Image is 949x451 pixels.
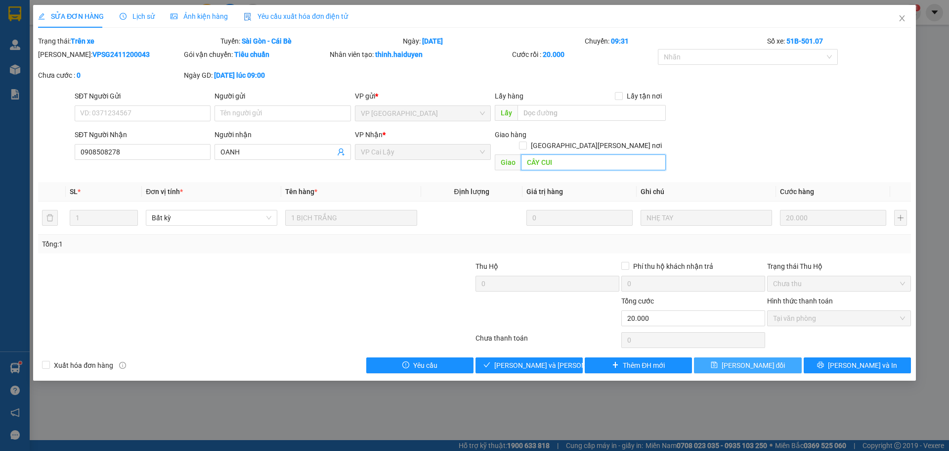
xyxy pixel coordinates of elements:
[611,37,629,45] b: 09:31
[242,37,292,45] b: Sài Gòn - Cái Bè
[92,50,150,58] b: VPSG2411200043
[898,14,906,22] span: close
[767,261,911,272] div: Trạng thái Thu Hộ
[77,71,81,79] b: 0
[215,91,350,101] div: Người gửi
[612,361,619,369] span: plus
[780,188,814,196] span: Cước hàng
[120,12,155,20] span: Lịch sử
[38,12,104,20] span: SỬA ĐƠN HÀNG
[361,106,485,121] span: VP Sài Gòn
[234,50,269,58] b: Tiêu chuẩn
[474,333,620,350] div: Chưa thanh toán
[585,357,692,373] button: plusThêm ĐH mới
[454,188,489,196] span: Định lượng
[422,37,443,45] b: [DATE]
[494,360,628,371] span: [PERSON_NAME] và [PERSON_NAME] hàng
[285,210,417,226] input: VD: Bàn, Ghế
[828,360,897,371] span: [PERSON_NAME] và In
[402,36,584,47] div: Ngày:
[215,129,350,140] div: Người nhận
[894,210,907,226] button: plus
[629,261,717,272] span: Phí thu hộ khách nhận trả
[786,37,823,45] b: 51B-501.07
[214,71,265,79] b: [DATE] lúc 09:00
[184,49,328,60] div: Gói vận chuyển:
[219,36,402,47] div: Tuyến:
[694,357,801,373] button: save[PERSON_NAME] đổi
[244,12,348,20] span: Yêu cầu xuất hóa đơn điện tử
[38,70,182,81] div: Chưa cước :
[366,357,474,373] button: exclamation-circleYêu cầu
[767,297,833,305] label: Hình thức thanh toán
[623,360,665,371] span: Thêm ĐH mới
[641,210,772,226] input: Ghi Chú
[42,210,58,226] button: delete
[888,5,916,33] button: Close
[584,36,766,47] div: Chuyến:
[495,131,526,139] span: Giao hàng
[475,357,583,373] button: check[PERSON_NAME] và [PERSON_NAME] hàng
[355,131,383,139] span: VP Nhận
[71,37,94,45] b: Trên xe
[766,36,912,47] div: Số xe:
[543,50,564,58] b: 20.000
[773,276,905,291] span: Chưa thu
[780,210,886,226] input: 0
[244,13,252,21] img: icon
[526,210,633,226] input: 0
[285,188,317,196] span: Tên hàng
[475,262,498,270] span: Thu Hộ
[171,12,228,20] span: Ảnh kiện hàng
[120,13,127,20] span: clock-circle
[119,362,126,369] span: info-circle
[402,361,409,369] span: exclamation-circle
[817,361,824,369] span: printer
[75,91,211,101] div: SĐT Người Gửi
[146,188,183,196] span: Đơn vị tính
[184,70,328,81] div: Ngày GD:
[50,360,117,371] span: Xuất hóa đơn hàng
[337,148,345,156] span: user-add
[75,129,211,140] div: SĐT Người Nhận
[711,361,718,369] span: save
[527,140,666,151] span: [GEOGRAPHIC_DATA][PERSON_NAME] nơi
[495,92,523,100] span: Lấy hàng
[413,360,437,371] span: Yêu cầu
[722,360,785,371] span: [PERSON_NAME] đổi
[152,210,271,225] span: Bất kỳ
[355,91,491,101] div: VP gửi
[38,13,45,20] span: edit
[521,154,666,170] input: Dọc đường
[518,105,666,121] input: Dọc đường
[621,297,654,305] span: Tổng cước
[804,357,911,373] button: printer[PERSON_NAME] và In
[42,239,366,250] div: Tổng: 1
[37,36,219,47] div: Trạng thái:
[773,311,905,326] span: Tại văn phòng
[512,49,656,60] div: Cước rồi :
[375,50,423,58] b: thinh.haiduyen
[483,361,490,369] span: check
[495,154,521,170] span: Giao
[623,91,666,101] span: Lấy tận nơi
[361,145,485,159] span: VP Cai Lậy
[171,13,177,20] span: picture
[495,105,518,121] span: Lấy
[526,188,563,196] span: Giá trị hàng
[38,49,182,60] div: [PERSON_NAME]:
[70,188,78,196] span: SL
[330,49,510,60] div: Nhân viên tạo:
[637,182,776,201] th: Ghi chú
